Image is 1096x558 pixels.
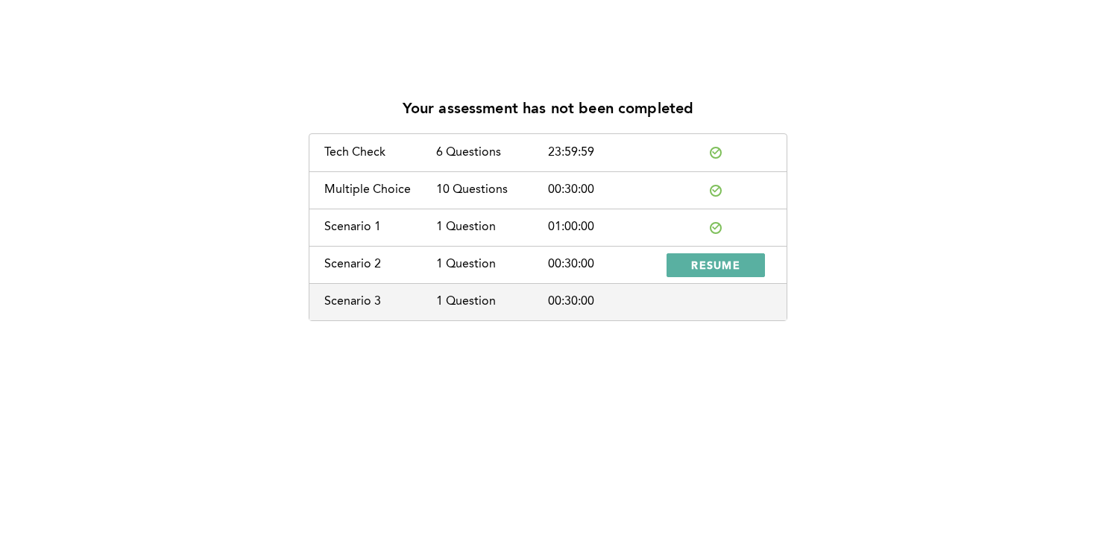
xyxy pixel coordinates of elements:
p: Your assessment has not been completed [403,101,694,118]
div: 00:30:00 [548,183,660,197]
div: Scenario 1 [324,221,436,234]
div: 1 Question [436,258,548,271]
div: 00:30:00 [548,258,660,271]
button: RESUME [667,253,765,277]
span: RESUME [691,258,740,272]
div: 23:59:59 [548,146,660,159]
div: Multiple Choice [324,183,436,197]
div: Scenario 2 [324,258,436,271]
div: 6 Questions [436,146,548,159]
div: Scenario 3 [324,295,436,308]
div: 1 Question [436,295,548,308]
div: 1 Question [436,221,548,234]
div: 00:30:00 [548,295,660,308]
div: Tech Check [324,146,436,159]
div: 10 Questions [436,183,548,197]
div: 01:00:00 [548,221,660,234]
